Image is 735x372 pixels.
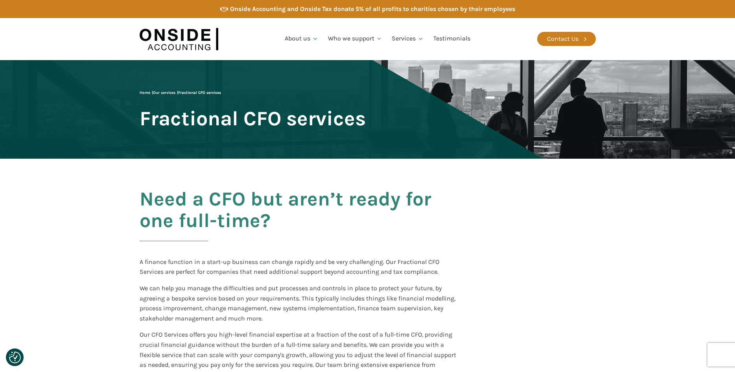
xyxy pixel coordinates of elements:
[140,24,218,54] img: Onside Accounting
[9,352,21,363] img: Revisit consent button
[140,90,150,95] a: Home
[9,352,21,363] button: Consent Preferences
[140,108,366,129] span: Fractional CFO services
[537,32,596,46] a: Contact Us
[429,26,475,52] a: Testimonials
[153,90,175,95] a: Our services
[547,34,578,44] div: Contact Us
[140,283,459,323] p: We can help you manage the difficulties and put processes and controls in place to protect your f...
[140,188,459,251] h2: Need a CFO but aren’t ready for one full-time?
[140,257,459,277] p: A finance function in a start-up business can change rapidly and be very challenging. Our Fractio...
[323,26,387,52] a: Who we support
[387,26,429,52] a: Services
[230,4,515,14] div: Onside Accounting and Onside Tax donate 5% of all profits to charities chosen by their employees
[140,90,221,95] span: | |
[178,90,221,95] span: Fractional CFO services
[280,26,323,52] a: About us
